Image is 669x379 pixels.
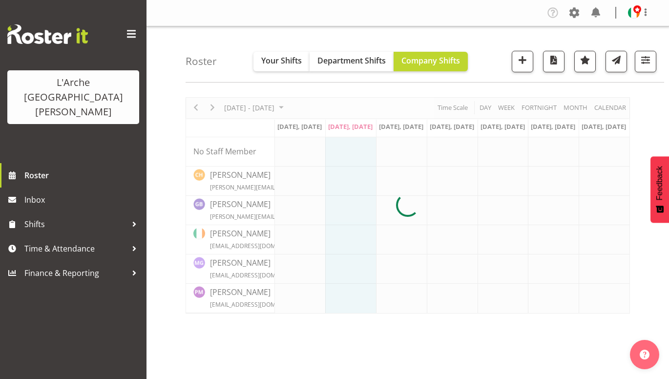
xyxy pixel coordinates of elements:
div: L'Arche [GEOGRAPHIC_DATA][PERSON_NAME] [17,75,129,119]
h4: Roster [186,56,217,67]
span: Inbox [24,192,142,207]
button: Your Shifts [253,52,310,71]
button: Department Shifts [310,52,394,71]
span: Your Shifts [261,55,302,66]
img: karen-herbertec8822bb792fe198587cb32955ab4160.png [628,7,640,19]
button: Highlight an important date within the roster. [574,51,596,72]
button: Filter Shifts [635,51,656,72]
span: Company Shifts [401,55,460,66]
img: Rosterit website logo [7,24,88,44]
button: Send a list of all shifts for the selected filtered period to all rostered employees. [606,51,627,72]
span: Shifts [24,217,127,232]
span: Finance & Reporting [24,266,127,280]
span: Time & Attendance [24,241,127,256]
button: Add a new shift [512,51,533,72]
img: help-xxl-2.png [640,350,649,359]
span: Department Shifts [317,55,386,66]
span: Roster [24,168,142,183]
button: Download a PDF of the roster according to the set date range. [543,51,564,72]
button: Company Shifts [394,52,468,71]
span: Feedback [655,166,664,200]
button: Feedback - Show survey [650,156,669,223]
